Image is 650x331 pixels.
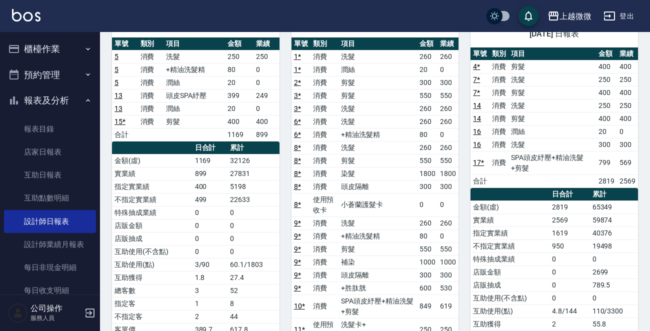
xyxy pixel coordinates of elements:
[227,167,279,180] td: 27831
[310,141,339,154] td: 消費
[596,174,617,187] td: 2819
[225,63,253,76] td: 80
[338,115,416,128] td: 洗髮
[310,102,339,115] td: 消費
[227,154,279,167] td: 32126
[617,174,638,187] td: 2569
[138,102,164,115] td: 消費
[596,125,617,138] td: 20
[310,294,339,318] td: 消費
[192,193,228,206] td: 499
[253,102,279,115] td: 0
[310,180,339,193] td: 消費
[473,101,481,109] a: 14
[4,256,96,279] a: 每日非現金明細
[310,154,339,167] td: 消費
[549,213,589,226] td: 2569
[4,140,96,163] a: 店家日報表
[227,141,279,154] th: 累計
[310,268,339,281] td: 消費
[590,213,638,226] td: 59874
[138,76,164,89] td: 消費
[163,76,225,89] td: 潤絲
[417,128,438,141] td: 80
[4,87,96,113] button: 報表及分析
[192,245,228,258] td: 0
[138,63,164,76] td: 消費
[489,47,508,60] th: 類別
[192,154,228,167] td: 1169
[112,193,192,206] td: 不指定實業績
[417,294,438,318] td: 849
[338,63,416,76] td: 潤絲
[417,89,438,102] td: 550
[470,213,549,226] td: 實業績
[227,206,279,219] td: 0
[417,242,438,255] td: 550
[253,63,279,76] td: 0
[417,37,438,50] th: 金額
[227,219,279,232] td: 0
[417,229,438,242] td: 80
[437,229,458,242] td: 0
[617,112,638,125] td: 400
[470,226,549,239] td: 指定實業績
[225,89,253,102] td: 399
[549,239,589,252] td: 950
[417,167,438,180] td: 1800
[4,117,96,140] a: 報表目錄
[310,193,339,216] td: 使用預收卡
[417,193,438,216] td: 0
[437,167,458,180] td: 1800
[617,99,638,112] td: 250
[596,86,617,99] td: 400
[559,10,591,22] div: 上越微微
[489,138,508,151] td: 消費
[310,229,339,242] td: 消費
[473,127,481,135] a: 16
[470,304,549,317] td: 互助使用(點)
[549,317,589,330] td: 2
[112,271,192,284] td: 互助獲得
[489,151,508,174] td: 消費
[508,138,596,151] td: 洗髮
[338,154,416,167] td: 剪髮
[417,255,438,268] td: 1000
[114,78,118,86] a: 5
[596,60,617,73] td: 400
[596,73,617,86] td: 250
[227,297,279,310] td: 8
[310,115,339,128] td: 消費
[417,76,438,89] td: 300
[437,180,458,193] td: 300
[437,268,458,281] td: 300
[508,112,596,125] td: 剪髮
[470,265,549,278] td: 店販金額
[310,128,339,141] td: 消費
[549,226,589,239] td: 1619
[417,216,438,229] td: 260
[4,210,96,233] a: 設計師日報表
[163,63,225,76] td: +精油洗髮精
[470,47,638,188] table: a dense table
[489,99,508,112] td: 消費
[192,206,228,219] td: 0
[437,294,458,318] td: 619
[112,284,192,297] td: 總客數
[470,239,549,252] td: 不指定實業績
[4,36,96,62] button: 櫃檯作業
[617,86,638,99] td: 400
[338,76,416,89] td: 剪髮
[338,50,416,63] td: 洗髮
[338,102,416,115] td: 洗髮
[473,114,481,122] a: 14
[417,63,438,76] td: 20
[338,281,416,294] td: +胜肽胱
[227,310,279,323] td: 44
[4,163,96,186] a: 互助日報表
[473,140,481,148] a: 16
[253,89,279,102] td: 249
[163,50,225,63] td: 洗髮
[417,154,438,167] td: 550
[617,60,638,73] td: 400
